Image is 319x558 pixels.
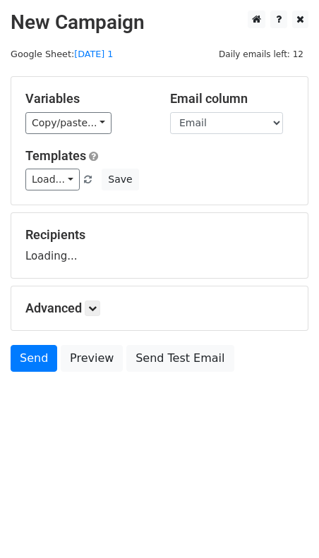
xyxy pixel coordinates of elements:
[74,49,113,59] a: [DATE] 1
[170,91,294,107] h5: Email column
[61,345,123,372] a: Preview
[214,49,308,59] a: Daily emails left: 12
[25,91,149,107] h5: Variables
[11,11,308,35] h2: New Campaign
[11,345,57,372] a: Send
[25,301,294,316] h5: Advanced
[102,169,138,190] button: Save
[25,227,294,264] div: Loading...
[25,148,86,163] a: Templates
[126,345,234,372] a: Send Test Email
[11,49,113,59] small: Google Sheet:
[25,112,112,134] a: Copy/paste...
[25,227,294,243] h5: Recipients
[25,169,80,190] a: Load...
[214,47,308,62] span: Daily emails left: 12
